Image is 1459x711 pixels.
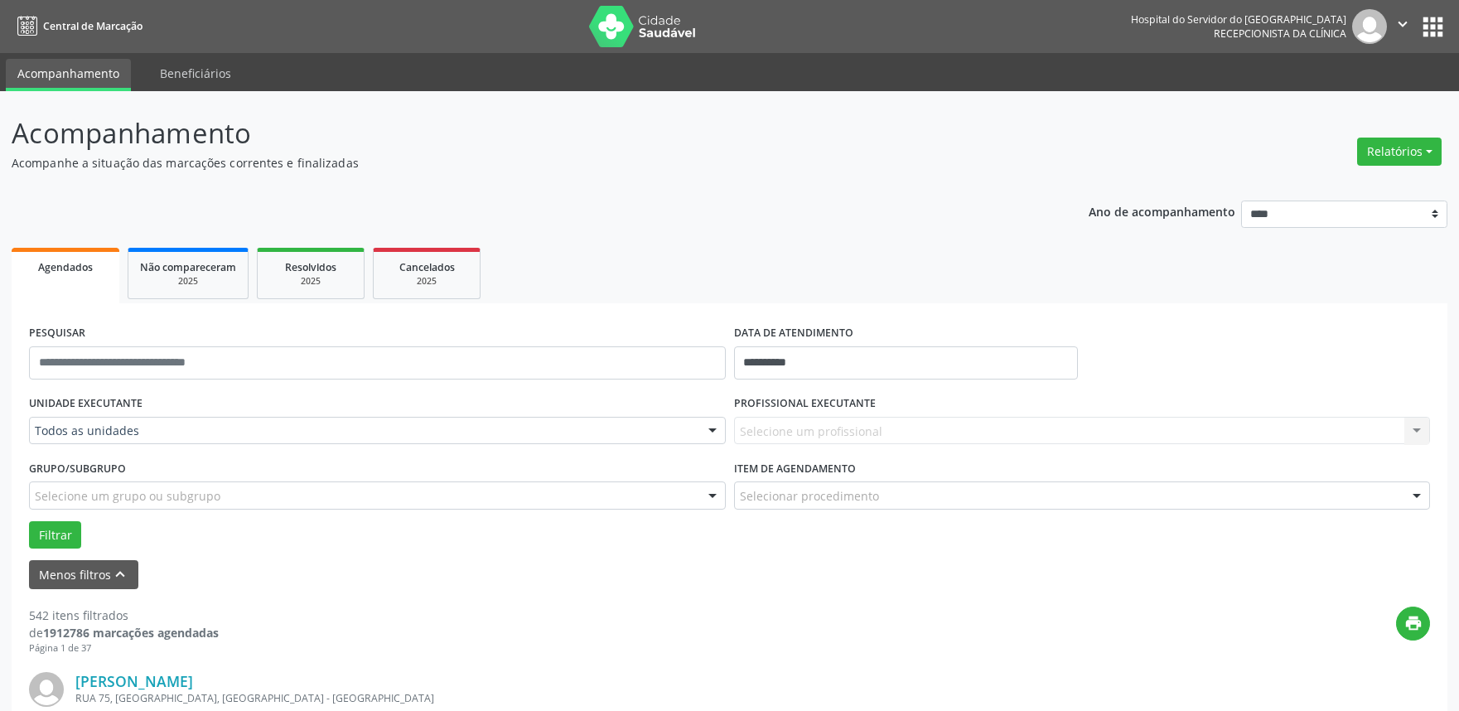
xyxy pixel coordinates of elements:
[399,260,455,274] span: Cancelados
[148,59,243,88] a: Beneficiários
[29,672,64,707] img: img
[740,487,879,505] span: Selecionar procedimento
[140,275,236,288] div: 2025
[734,321,853,346] label: DATA DE ATENDIMENTO
[734,456,856,481] label: Item de agendamento
[29,391,143,417] label: UNIDADE EXECUTANTE
[1394,15,1412,33] i: 
[43,625,219,641] strong: 1912786 marcações agendadas
[1131,12,1346,27] div: Hospital do Servidor do [GEOGRAPHIC_DATA]
[140,260,236,274] span: Não compareceram
[38,260,93,274] span: Agendados
[1357,138,1442,166] button: Relatórios
[75,672,193,690] a: [PERSON_NAME]
[1396,607,1430,641] button: print
[29,456,126,481] label: Grupo/Subgrupo
[385,275,468,288] div: 2025
[1089,201,1235,221] p: Ano de acompanhamento
[29,321,85,346] label: PESQUISAR
[12,12,143,40] a: Central de Marcação
[1352,9,1387,44] img: img
[75,691,1181,705] div: RUA 75, [GEOGRAPHIC_DATA], [GEOGRAPHIC_DATA] - [GEOGRAPHIC_DATA]
[6,59,131,91] a: Acompanhamento
[29,641,219,655] div: Página 1 de 37
[1387,9,1418,44] button: 
[29,607,219,624] div: 542 itens filtrados
[734,391,876,417] label: PROFISSIONAL EXECUTANTE
[269,275,352,288] div: 2025
[1418,12,1447,41] button: apps
[43,19,143,33] span: Central de Marcação
[12,113,1017,154] p: Acompanhamento
[29,521,81,549] button: Filtrar
[35,423,692,439] span: Todos as unidades
[29,560,138,589] button: Menos filtroskeyboard_arrow_up
[111,565,129,583] i: keyboard_arrow_up
[35,487,220,505] span: Selecione um grupo ou subgrupo
[29,624,219,641] div: de
[12,154,1017,172] p: Acompanhe a situação das marcações correntes e finalizadas
[285,260,336,274] span: Resolvidos
[1404,614,1423,632] i: print
[1214,27,1346,41] span: Recepcionista da clínica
